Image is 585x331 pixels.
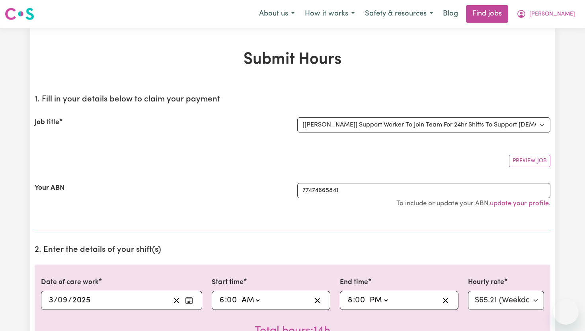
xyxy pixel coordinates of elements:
iframe: Button to launch messaging window [553,299,579,325]
input: -- [347,294,353,306]
h2: 1. Fill in your details below to claim your payment [35,95,550,105]
a: Blog [438,5,463,23]
span: [PERSON_NAME] [529,10,575,19]
input: ---- [72,294,91,306]
span: : [353,296,355,305]
button: Safety & resources [360,6,438,22]
a: update your profile [490,200,549,207]
label: End time [340,277,368,288]
button: My Account [511,6,580,22]
h1: Submit Hours [35,50,550,69]
input: -- [219,294,225,306]
a: Careseekers logo [5,5,34,23]
button: Clear date [170,294,183,306]
span: / [54,296,58,305]
input: -- [49,294,54,306]
input: -- [228,294,238,306]
input: -- [58,294,68,306]
button: How it works [300,6,360,22]
label: Your ABN [35,183,64,193]
span: 0 [58,296,62,304]
input: -- [356,294,366,306]
img: Careseekers logo [5,7,34,21]
span: 0 [355,296,360,304]
span: : [225,296,227,305]
label: Start time [212,277,244,288]
h2: 2. Enter the details of your shift(s) [35,245,550,255]
a: Find jobs [466,5,508,23]
button: Preview Job [509,155,550,167]
small: To include or update your ABN, . [396,200,550,207]
button: Enter the date of care work [183,294,195,306]
span: 0 [227,296,232,304]
label: Hourly rate [468,277,504,288]
button: About us [254,6,300,22]
label: Date of care work [41,277,99,288]
span: / [68,296,72,305]
label: Job title [35,117,59,128]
